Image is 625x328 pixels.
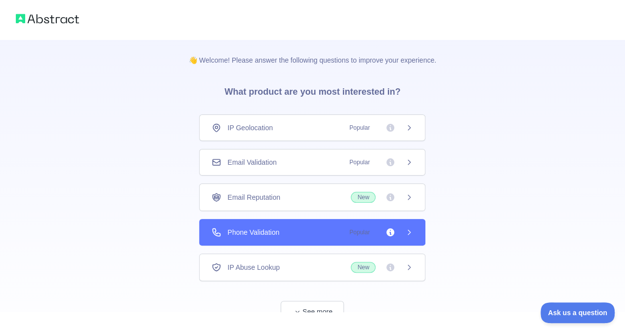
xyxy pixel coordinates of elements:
span: Email Validation [227,157,276,167]
iframe: Toggle Customer Support [541,302,615,323]
h3: What product are you most interested in? [208,65,416,114]
span: New [351,192,375,203]
span: IP Geolocation [227,123,273,133]
span: Email Reputation [227,192,280,202]
span: Popular [343,227,375,237]
p: 👋 Welcome! Please answer the following questions to improve your experience. [173,39,452,65]
span: New [351,262,375,273]
span: Popular [343,157,375,167]
span: Popular [343,123,375,133]
span: IP Abuse Lookup [227,262,280,272]
button: See more [281,301,344,323]
span: Phone Validation [227,227,279,237]
img: Abstract logo [16,12,79,26]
